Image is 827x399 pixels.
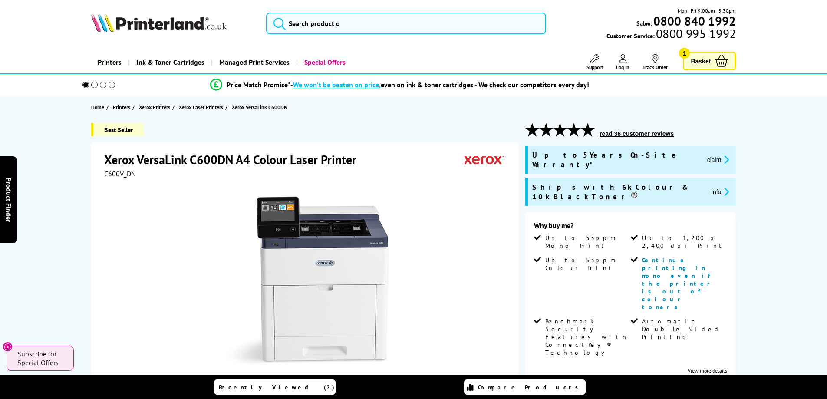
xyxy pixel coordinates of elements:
[678,7,736,15] span: Mon - Fri 9:00am - 5:30pm
[642,256,715,311] span: Continue printing in mono even if the printer is out of colour toners
[478,383,583,391] span: Compare Products
[104,152,365,168] h1: Xerox VersaLink C600DN A4 Colour Laser Printer
[221,195,391,366] img: Xerox VersaLink C600DN
[128,51,211,73] a: Ink & Toner Cartridges
[586,54,603,70] a: Support
[3,342,13,352] button: Close
[652,17,736,25] a: 0800 840 1992
[4,177,13,222] span: Product Finder
[709,187,732,197] button: promo-description
[534,221,727,234] div: Why buy me?
[113,102,130,112] span: Printers
[91,51,128,73] a: Printers
[705,155,732,165] button: promo-description
[227,80,290,89] span: Price Match Promise*
[586,64,603,70] span: Support
[296,51,352,73] a: Special Offers
[211,51,296,73] a: Managed Print Services
[642,54,668,70] a: Track Order
[532,182,705,201] span: Ships with 6k Colour & 10k Black Toner
[214,379,336,395] a: Recently Viewed (2)
[179,102,225,112] a: Xerox Laser Printers
[636,19,652,27] span: Sales:
[465,152,504,168] img: Xerox
[606,30,736,40] span: Customer Service:
[91,102,106,112] a: Home
[139,102,172,112] a: Xerox Printers
[545,234,629,250] span: Up to 53ppm Mono Print
[545,256,629,272] span: Up to 53ppm Colour Print
[232,102,290,112] a: Xerox VersaLink C600DN
[219,383,335,391] span: Recently Viewed (2)
[464,379,586,395] a: Compare Products
[293,80,381,89] span: We won’t be beaten on price,
[679,48,690,59] span: 1
[683,52,736,70] a: Basket 1
[266,13,546,34] input: Search product o
[616,54,629,70] a: Log In
[532,150,700,169] span: Up to 5 Years On-Site Warranty*
[91,13,227,32] img: Printerland Logo
[688,367,727,374] a: View more details
[71,77,729,92] li: modal_Promise
[642,234,725,250] span: Up to 1,200 x 2,400 dpi Print
[616,64,629,70] span: Log In
[691,55,711,67] span: Basket
[139,102,170,112] span: Xerox Printers
[597,130,676,138] button: read 36 customer reviews
[290,80,589,89] div: - even on ink & toner cartridges - We check our competitors every day!
[104,169,136,178] span: C600V_DN
[91,123,144,136] span: Best Seller
[91,13,256,34] a: Printerland Logo
[113,102,132,112] a: Printers
[545,317,629,356] span: Benchmark Security Features with ConnectKey® Technology
[17,350,65,367] span: Subscribe for Special Offers
[232,102,287,112] span: Xerox VersaLink C600DN
[653,13,736,29] b: 0800 840 1992
[642,317,725,341] span: Automatic Double Sided Printing
[655,30,736,38] span: 0800 995 1992
[179,102,223,112] span: Xerox Laser Printers
[91,102,104,112] span: Home
[136,51,204,73] span: Ink & Toner Cartridges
